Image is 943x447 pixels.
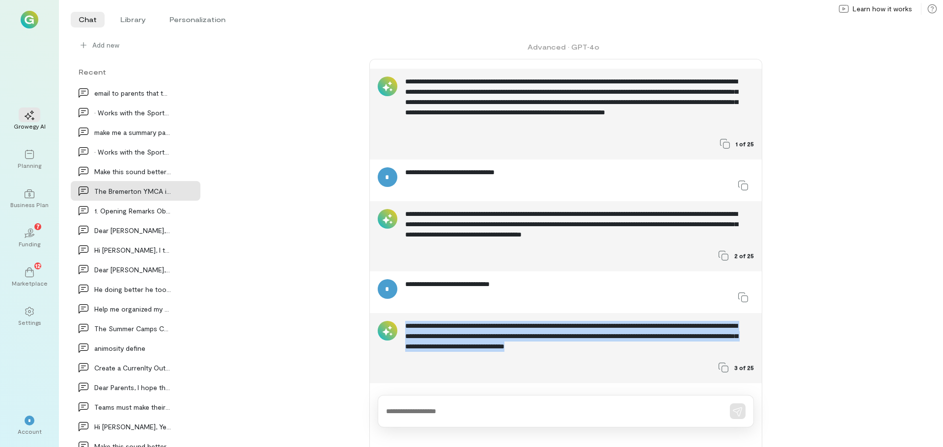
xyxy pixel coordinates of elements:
div: *Account [12,408,47,443]
div: 1. Opening Remarks Objective: Discuss recent cam… [94,206,171,216]
span: Add new [92,40,119,50]
a: Funding [12,220,47,256]
div: Recent [71,67,200,77]
div: Settings [18,318,41,326]
a: Settings [12,299,47,334]
div: animosity define [94,343,171,353]
div: Hi [PERSON_NAME], I tried calling but couldn't get throu… [94,245,171,255]
a: Growegy AI [12,103,47,138]
div: He doing better he took a very long nap and think… [94,284,171,294]
span: 12 [35,261,41,270]
div: • Works with the Sports and Rec Director on the p… [94,107,171,118]
div: Dear Parents, I hope this message finds you well.… [94,382,171,393]
span: 1 of 25 [736,140,754,148]
div: Marketplace [12,279,48,287]
div: Growegy AI [14,122,46,130]
li: Library [112,12,154,27]
div: Planning [18,161,41,169]
div: Funding [19,240,40,248]
div: make me a summary paragraph for my resume Dedicat… [94,127,171,137]
span: 2 of 25 [734,252,754,260]
div: Business Plan [10,201,49,209]
div: Account [18,427,42,435]
a: Marketplace [12,260,47,295]
li: Personalization [162,12,233,27]
a: Planning [12,142,47,177]
div: Help me organized my thoughts of how to communica… [94,304,171,314]
div: Make this sound better Email to CIT Counsleor in… [94,166,171,177]
li: Chat [71,12,105,27]
div: The Bremerton YMCA is proud to join the Bremerton… [94,186,171,196]
div: Dear [PERSON_NAME], I hope this message finds yo… [94,225,171,236]
span: 3 of 25 [734,364,754,371]
span: 7 [36,222,40,231]
div: Create a Currenlty Out of the office message for… [94,363,171,373]
span: Learn how it works [853,4,912,14]
a: Business Plan [12,181,47,216]
div: email to parents that their child needs to bring… [94,88,171,98]
div: Teams must make their way to the welcome center a… [94,402,171,412]
div: • Works with the Sports and Rec Director on the p… [94,147,171,157]
div: Hi [PERSON_NAME], Yes, you are correct. When I pull spec… [94,421,171,432]
div: The Summer Camps Coordinator is responsible to do… [94,323,171,334]
div: Dear [PERSON_NAME], I wanted to follow up on our… [94,264,171,275]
